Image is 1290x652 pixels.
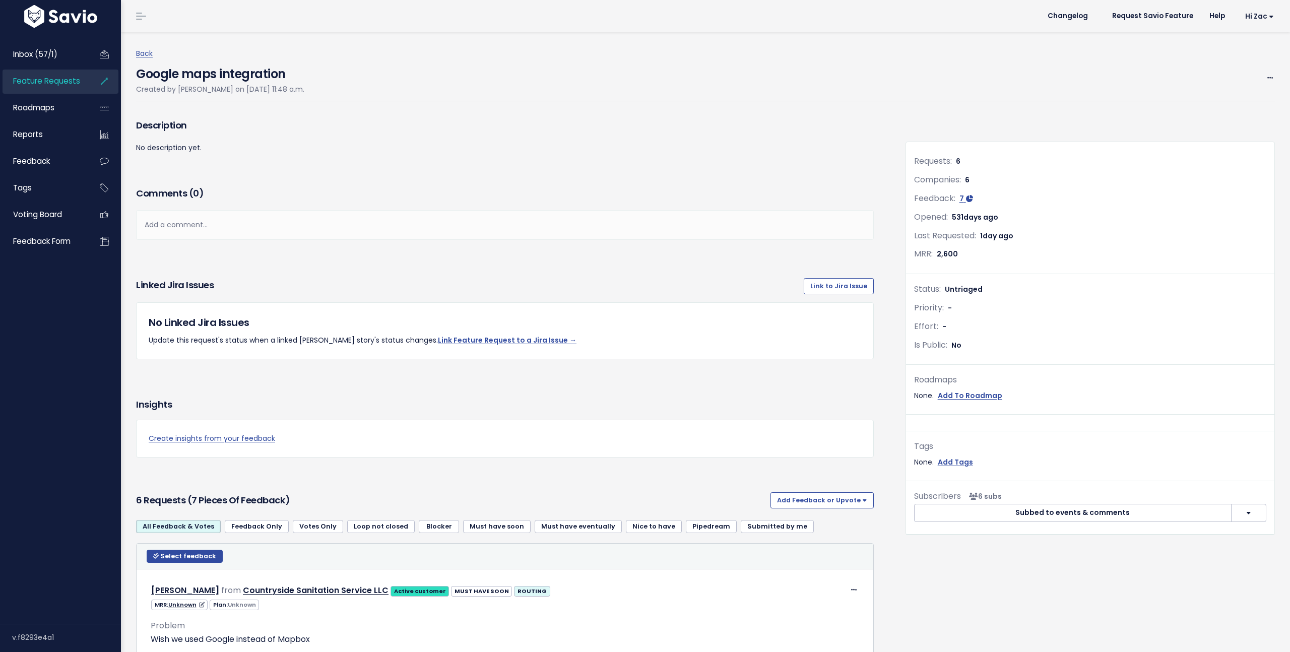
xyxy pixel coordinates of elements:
a: Link Feature Request to a Jira Issue → [438,335,576,345]
h3: 6 Requests (7 pieces of Feedback) [136,493,766,507]
span: Problem [151,620,185,631]
a: Roadmaps [3,96,84,119]
span: <p><strong>Subscribers</strong><br><br> - Kris Casalla<br> - Hannah Foster<br> - jose caselles<br... [965,491,1002,501]
span: Status: [914,283,941,295]
span: 7 [959,193,964,204]
span: Feedback: [914,192,955,204]
span: day ago [983,231,1013,241]
span: Plan: [210,600,259,610]
span: 6 [965,175,970,185]
span: 0 [193,187,199,200]
a: Voting Board [3,203,84,226]
span: 6 [956,156,960,166]
button: Select feedback [147,550,223,563]
span: Hi Zac [1245,13,1274,20]
a: Feedback [3,150,84,173]
span: Is Public: [914,339,947,351]
span: days ago [963,212,998,222]
span: Companies: [914,174,961,185]
a: 7 [959,193,973,204]
span: Changelog [1048,13,1088,20]
a: Reports [3,123,84,146]
span: 1 [980,231,1013,241]
div: Add a comment... [136,210,874,240]
span: Voting Board [13,209,62,220]
p: Wish we used Google instead of Mapbox [151,633,859,645]
div: Tags [914,439,1266,454]
strong: ROUTING [518,587,547,595]
a: Feature Requests [3,70,84,93]
span: No [951,340,961,350]
span: Unknown [228,601,256,609]
h5: No Linked Jira Issues [149,315,861,330]
div: Roadmaps [914,373,1266,387]
span: Subscribers [914,490,961,502]
a: Feedback form [3,230,84,253]
a: Submitted by me [741,520,814,533]
a: [PERSON_NAME] [151,584,219,596]
div: None. [914,456,1266,469]
h4: Google maps integration [136,60,304,83]
button: Add Feedback or Upvote [770,492,874,508]
span: Opened: [914,211,948,223]
a: Help [1201,9,1233,24]
img: logo-white.9d6f32f41409.svg [22,5,100,28]
a: Loop not closed [347,520,415,533]
button: Subbed to events & comments [914,504,1232,522]
a: Add To Roadmap [938,389,1002,402]
a: Must have soon [463,520,531,533]
span: Requests: [914,155,952,167]
h3: Comments ( ) [136,186,874,201]
a: Link to Jira Issue [804,278,874,294]
span: Created by [PERSON_NAME] on [DATE] 11:48 a.m. [136,84,304,94]
h3: Linked Jira issues [136,278,214,294]
span: Priority: [914,302,944,313]
span: Select feedback [160,552,216,560]
span: from [221,584,241,596]
span: Reports [13,129,43,140]
p: No description yet. [136,142,874,154]
span: 531 [952,212,998,222]
span: Effort: [914,320,938,332]
a: Back [136,48,153,58]
span: MRR: [151,600,208,610]
a: Hi Zac [1233,9,1282,24]
a: Votes Only [293,520,343,533]
a: Blocker [419,520,459,533]
h3: Insights [136,398,172,412]
span: Tags [13,182,32,193]
a: All Feedback & Votes [136,520,221,533]
span: Feature Requests [13,76,80,86]
a: Unknown [168,601,205,609]
a: Request Savio Feature [1104,9,1201,24]
div: None. [914,389,1266,402]
p: Update this request's status when a linked [PERSON_NAME] story's status changes. [149,334,861,347]
span: Feedback [13,156,50,166]
span: Feedback form [13,236,71,246]
a: Countryside Sanitation Service LLC [243,584,389,596]
span: Untriaged [945,284,983,294]
a: Must have eventually [535,520,622,533]
span: Inbox (57/1) [13,49,57,59]
a: Inbox (57/1) [3,43,84,66]
a: Create insights from your feedback [149,432,861,445]
a: Nice to have [626,520,682,533]
span: - [948,303,952,313]
a: Feedback Only [225,520,289,533]
div: v.f8293e4a1 [12,624,121,650]
span: Last Requested: [914,230,976,241]
strong: MUST HAVE SOON [455,587,509,595]
h3: Description [136,118,874,133]
span: MRR: [914,248,933,259]
a: Pipedream [686,520,737,533]
span: - [942,321,946,332]
a: Add Tags [938,456,973,469]
span: Roadmaps [13,102,54,113]
a: Tags [3,176,84,200]
span: 2,600 [937,249,958,259]
strong: Active customer [394,587,446,595]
